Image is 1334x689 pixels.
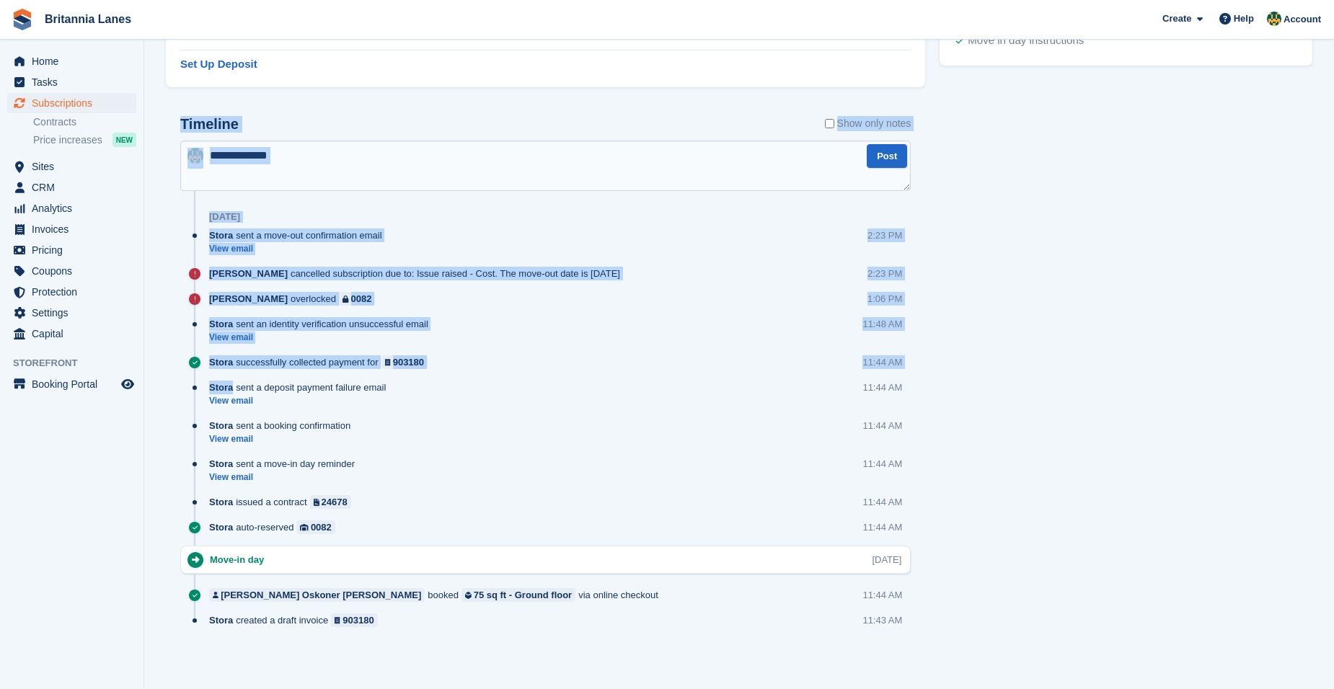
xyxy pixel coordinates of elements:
a: Price increases NEW [33,132,136,148]
a: menu [7,51,136,71]
a: [PERSON_NAME] Oskoner [PERSON_NAME] [209,588,425,602]
a: Britannia Lanes [39,7,137,31]
span: Stora [209,355,233,369]
a: 24678 [310,495,351,509]
a: View email [209,395,393,407]
div: sent an identity verification unsuccessful email [209,317,436,331]
span: Stora [209,381,233,394]
a: menu [7,198,136,218]
div: booked via online checkout [209,588,666,602]
img: Sarah Lane [187,148,203,164]
a: menu [7,177,136,197]
div: 903180 [393,355,424,369]
div: cancelled subscription due to: Issue raised - Cost. The move-out date is [DATE] [209,267,627,280]
div: 2:23 PM [867,267,902,280]
div: 2:23 PM [867,228,902,242]
span: Stora [209,457,233,471]
div: 903180 [343,613,374,627]
div: Move-in day [210,553,271,566]
div: auto-reserved [209,520,343,534]
div: 75 sq ft - Ground floor [474,588,573,602]
a: 0082 [296,520,335,534]
a: 75 sq ft - Ground floor [461,588,575,602]
div: [DATE] [872,553,901,566]
button: Post [867,144,907,168]
input: Show only notes [825,116,834,131]
div: 11:43 AM [862,613,902,627]
span: Booking Portal [32,374,118,394]
img: Sarah Lane [1267,12,1281,26]
a: View email [209,433,358,445]
span: Stora [209,520,233,534]
span: Home [32,51,118,71]
span: Storefront [13,356,143,370]
a: menu [7,219,136,239]
div: NEW [112,133,136,147]
a: menu [7,156,136,177]
div: sent a booking confirmation [209,419,358,432]
span: Protection [32,282,118,302]
span: CRM [32,177,118,197]
img: stora-icon-8386f47178a22dfd0bd8f6a31ec36ba5ce8667c1dd55bd0f319d3a0aa187defe.svg [12,9,33,30]
a: menu [7,324,136,344]
a: menu [7,93,136,113]
div: sent a move-in day reminder [209,457,362,471]
a: View email [209,332,436,344]
a: menu [7,282,136,302]
span: Stora [209,317,233,331]
div: [DATE] [209,211,240,223]
span: Create [1162,12,1191,26]
label: Show only notes [825,116,911,131]
a: menu [7,72,136,92]
span: Settings [32,303,118,323]
div: [PERSON_NAME] Oskoner [PERSON_NAME] [221,588,421,602]
div: 11:44 AM [862,381,902,394]
a: menu [7,261,136,281]
span: Price increases [33,133,102,147]
span: Sites [32,156,118,177]
span: Help [1234,12,1254,26]
div: 0082 [311,520,332,534]
span: Tasks [32,72,118,92]
span: Stora [209,419,233,432]
div: successfully collected payment for [209,355,435,369]
div: 11:44 AM [862,355,902,369]
div: 11:44 AM [862,588,902,602]
span: Coupons [32,261,118,281]
div: overlocked [209,292,382,306]
span: [PERSON_NAME] [209,292,288,306]
div: 11:44 AM [862,495,902,509]
div: sent a move-out confirmation email [209,228,389,242]
a: 0082 [339,292,375,306]
span: Stora [209,613,233,627]
a: Set Up Deposit [180,56,257,73]
a: View email [209,243,389,255]
div: 11:44 AM [862,419,902,432]
div: issued a contract [209,495,358,509]
a: Contracts [33,115,136,129]
div: 11:44 AM [862,520,902,534]
a: 903180 [381,355,428,369]
span: [PERSON_NAME] [209,267,288,280]
span: Stora [209,228,233,242]
span: Analytics [32,198,118,218]
div: 0082 [351,292,372,306]
div: 1:06 PM [867,292,902,306]
a: 417A9924-11651 [473,27,556,40]
div: 11:44 AM [862,457,902,471]
h2: Timeline [180,116,239,133]
span: Capital [32,324,118,344]
a: 903180 [331,613,378,627]
div: sent a deposit payment failure email [209,381,393,394]
span: Stora [209,495,233,509]
div: 24678 [322,495,348,509]
a: View email [209,471,362,484]
span: Invoices [32,219,118,239]
div: Move in day instructions [968,32,1084,50]
a: menu [7,303,136,323]
span: Pricing [32,240,118,260]
a: menu [7,240,136,260]
a: Preview store [119,375,136,393]
div: 11:48 AM [862,317,902,331]
a: menu [7,374,136,394]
